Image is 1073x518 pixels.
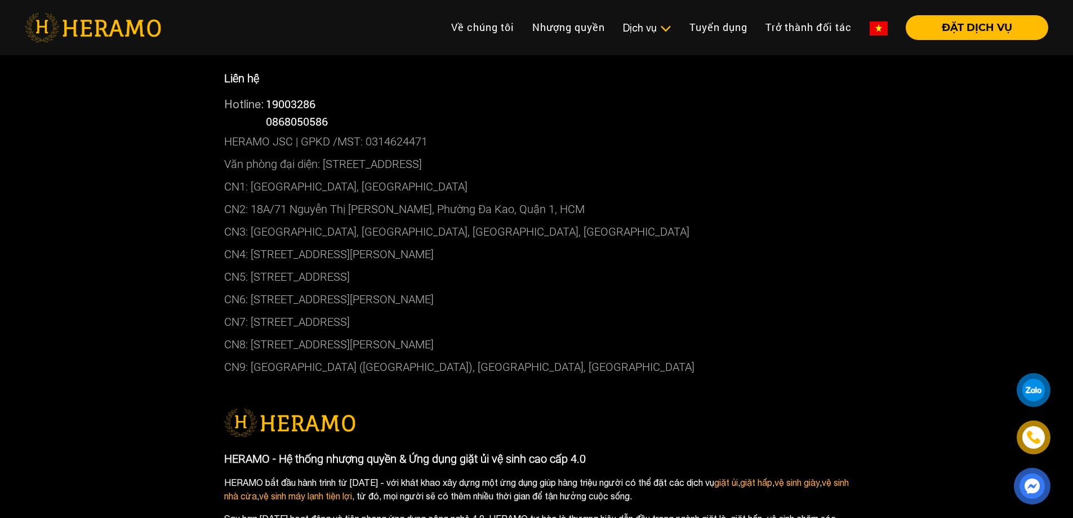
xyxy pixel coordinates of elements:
a: giặt hấp [740,477,772,488]
span: 0868050586 [266,114,328,129]
a: giặt ủi [714,477,738,488]
button: ĐẶT DỊCH VỤ [906,15,1048,40]
a: ĐẶT DỊCH VỤ [897,23,1048,33]
p: Văn phòng đại diện: [STREET_ADDRESS] [224,153,849,175]
div: Dịch vụ [623,20,671,36]
img: phone-icon [1027,431,1040,444]
p: CN7: [STREET_ADDRESS] [224,311,849,333]
p: CN6: [STREET_ADDRESS][PERSON_NAME] [224,288,849,311]
a: phone-icon [1018,422,1049,453]
a: Tuyển dụng [680,15,756,39]
img: vn-flag.png [870,21,888,36]
p: CN9: [GEOGRAPHIC_DATA] ([GEOGRAPHIC_DATA]), [GEOGRAPHIC_DATA], [GEOGRAPHIC_DATA] [224,356,849,378]
p: CN5: [STREET_ADDRESS] [224,265,849,288]
a: Về chúng tôi [442,15,523,39]
p: HERAMO - Hệ thống nhượng quyền & Ứng dụng giặt ủi vệ sinh cao cấp 4.0 [224,450,849,467]
span: Hotline: [224,98,264,110]
img: logo [224,409,355,437]
p: CN1: [GEOGRAPHIC_DATA], [GEOGRAPHIC_DATA] [224,175,849,198]
p: Liên hệ [224,70,849,87]
a: Trở thành đối tác [756,15,861,39]
a: vệ sinh máy lạnh tiện lợi [259,491,352,501]
img: heramo-logo.png [25,13,161,42]
a: vệ sinh giày [774,477,820,488]
p: CN8: [STREET_ADDRESS][PERSON_NAME] [224,333,849,356]
p: CN2: 18A/71 Nguyễn Thị [PERSON_NAME], Phường Đa Kao, Quận 1, HCM [224,198,849,220]
img: subToggleIcon [660,23,671,34]
p: CN4: [STREET_ADDRESS][PERSON_NAME] [224,243,849,265]
p: CN3: [GEOGRAPHIC_DATA], [GEOGRAPHIC_DATA], [GEOGRAPHIC_DATA], [GEOGRAPHIC_DATA] [224,220,849,243]
p: HERAMO JSC | GPKD /MST: 0314624471 [224,130,849,153]
a: 19003286 [266,96,315,111]
a: Nhượng quyền [523,15,614,39]
p: HERAMO bắt đầu hành trình từ [DATE] - với khát khao xây dựng một ứng dụng giúp hàng triệu người c... [224,476,849,503]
